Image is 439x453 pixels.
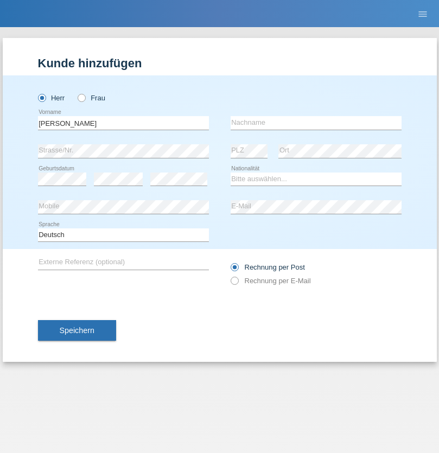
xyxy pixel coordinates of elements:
[231,263,238,277] input: Rechnung per Post
[78,94,105,102] label: Frau
[231,263,305,271] label: Rechnung per Post
[38,94,65,102] label: Herr
[38,56,402,70] h1: Kunde hinzufügen
[231,277,238,290] input: Rechnung per E-Mail
[412,10,434,17] a: menu
[231,277,311,285] label: Rechnung per E-Mail
[38,94,45,101] input: Herr
[78,94,85,101] input: Frau
[60,326,94,335] span: Speichern
[417,9,428,20] i: menu
[38,320,116,341] button: Speichern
